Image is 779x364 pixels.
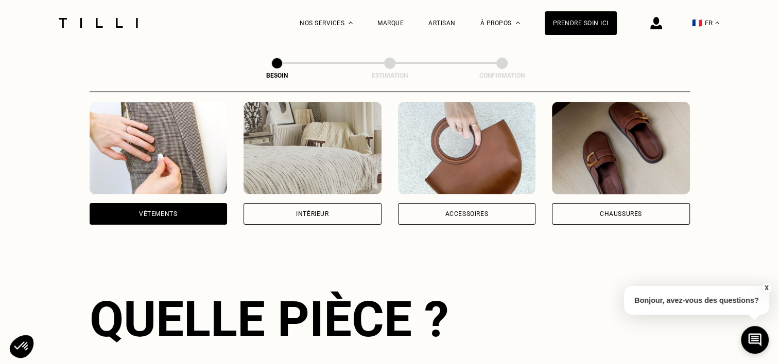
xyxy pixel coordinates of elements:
div: Estimation [338,72,441,79]
button: X [761,282,771,294]
img: Accessoires [398,102,536,194]
span: 🇫🇷 [692,18,702,28]
a: Artisan [428,20,456,27]
img: Chaussures [552,102,690,194]
img: Menu déroulant [349,22,353,24]
img: Vêtements [90,102,228,194]
div: Intérieur [296,211,328,217]
div: Vêtements [139,211,177,217]
div: Besoin [226,72,328,79]
img: Logo du service de couturière Tilli [55,18,142,28]
div: Confirmation [451,72,553,79]
div: Chaussures [600,211,642,217]
a: Prendre soin ici [545,11,617,35]
img: Intérieur [244,102,382,194]
img: menu déroulant [715,22,719,24]
p: Bonjour, avez-vous des questions? [624,286,769,315]
a: Marque [377,20,404,27]
div: Accessoires [445,211,488,217]
div: Quelle pièce ? [90,290,690,348]
img: icône connexion [650,17,662,29]
img: Menu déroulant à propos [516,22,520,24]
